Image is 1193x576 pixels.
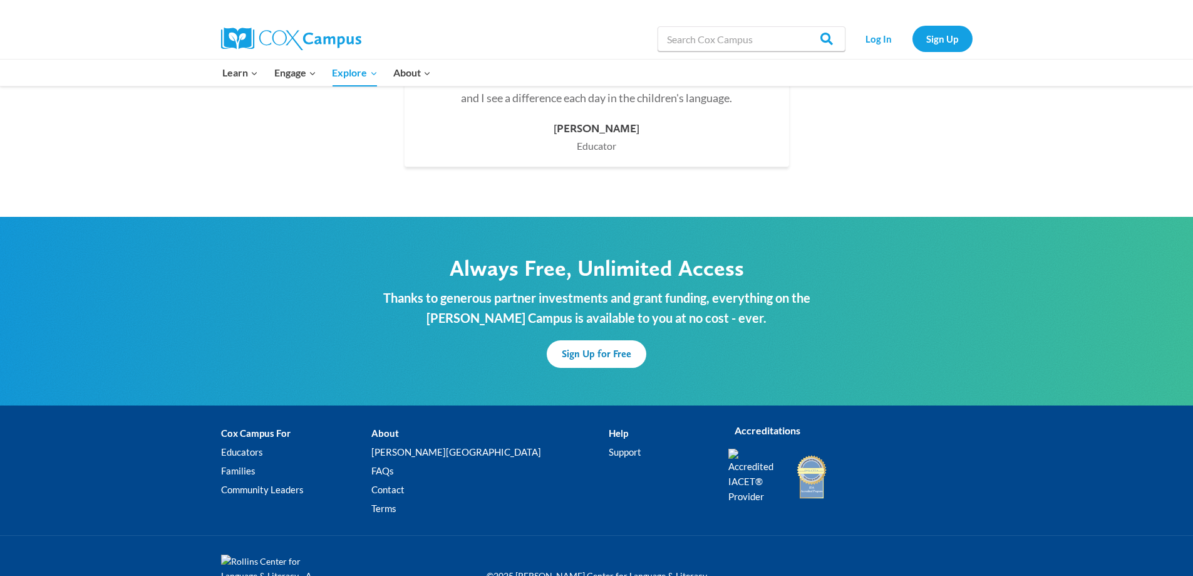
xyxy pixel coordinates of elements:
img: IDA Accredited [796,454,827,500]
a: Terms [371,500,609,518]
button: Child menu of About [385,60,439,86]
div: [PERSON_NAME] [430,120,764,138]
a: Sign Up [912,26,973,51]
a: Log In [852,26,906,51]
p: Thanks to generous partner investments and grant funding, everything on the [PERSON_NAME] Campus ... [343,288,850,328]
a: Families [221,462,371,481]
button: Child menu of Explore [324,60,386,86]
strong: Accreditations [735,424,800,436]
a: [PERSON_NAME][GEOGRAPHIC_DATA] [371,443,609,462]
div: Educator [430,138,764,154]
p: Always Free, Unlimited Access [343,254,850,281]
a: Contact [371,481,609,500]
button: Child menu of Learn [215,60,267,86]
a: Community Leaders [221,481,371,500]
span: Sign Up for Free [562,348,631,360]
img: Accredited IACET® Provider [728,449,782,504]
a: FAQs [371,462,609,481]
a: Educators [221,443,371,462]
a: Support [609,443,709,462]
a: Sign Up for Free [547,340,646,368]
button: Child menu of Engage [266,60,324,86]
nav: Primary Navigation [215,60,439,86]
img: Cox Campus [221,28,361,50]
nav: Secondary Navigation [852,26,973,51]
input: Search Cox Campus [658,26,845,51]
